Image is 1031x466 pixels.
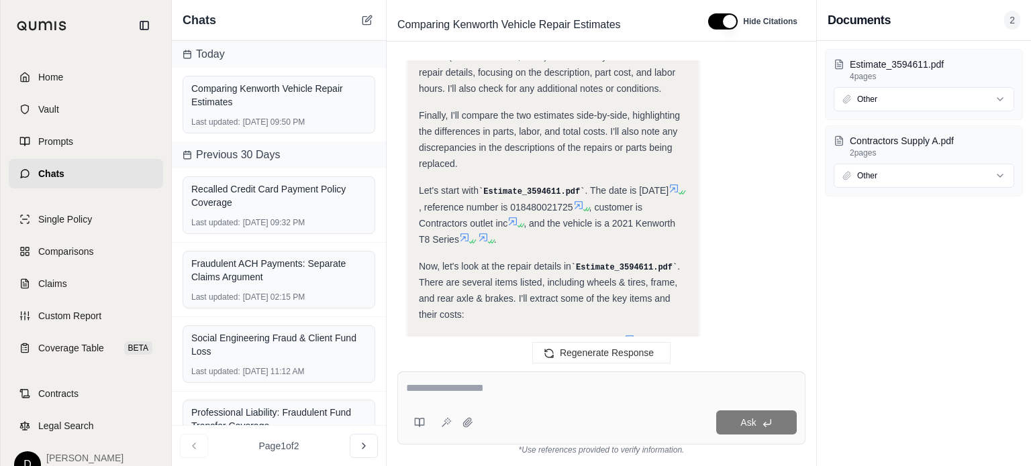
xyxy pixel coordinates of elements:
div: Recalled Credit Card Payment Policy Coverage [191,182,366,209]
code: Estimate_3594611.pdf [571,263,677,272]
span: Contracts [38,387,79,400]
span: Comparisons [38,245,93,258]
span: , reference number is 018480021725 [419,202,573,213]
div: Previous 30 Days [172,141,386,168]
div: [DATE] 09:32 PM [191,217,366,228]
div: [DATE] 11:12 AM [191,366,366,377]
span: Chats [38,167,64,180]
span: , customer is Contractors outlet inc [419,202,642,229]
span: Chats [183,11,216,30]
div: *Use references provided to verify information. [397,445,805,455]
h3: Documents [828,11,891,30]
a: Custom Report [9,301,163,331]
span: Last updated: [191,366,240,377]
span: Legal Search [38,419,94,432]
button: Collapse sidebar [134,15,155,36]
div: [DATE] 02:15 PM [191,292,366,302]
a: Legal Search [9,411,163,441]
a: Prompts [9,127,163,156]
span: Home [38,70,63,84]
span: Ask [740,417,756,428]
p: 4 pages [850,71,1014,82]
span: . The date is [DATE] [585,185,669,196]
a: Vault [9,95,163,124]
span: Last updated: [191,217,240,228]
span: 2 [1004,11,1020,30]
a: Chats [9,159,163,188]
span: Let's start with [419,185,479,196]
a: Contracts [9,379,163,408]
code: Estimate_3594611.pdf [479,187,585,196]
button: Ask [716,410,797,434]
span: BETA [124,341,152,355]
p: Contractors Supply A.pdf [850,134,1014,148]
span: Now, let's look at the repair details in [419,261,571,272]
img: Qumis Logo [17,21,67,31]
a: Coverage TableBETA [9,333,163,363]
div: Today [172,41,386,68]
span: Regenerate Response [560,347,654,358]
button: Regenerate Response [532,342,671,363]
span: . [494,234,497,245]
span: Prompts [38,135,73,148]
span: Last updated: [191,292,240,302]
a: Single Policy [9,205,163,234]
span: Vault [38,103,59,116]
span: Coverage Table [38,341,104,355]
p: Estimate_3594611.pdf [850,58,1014,71]
span: Claims [38,277,67,290]
a: Home [9,62,163,92]
div: Edit Title [392,14,692,36]
button: Estimate_3594611.pdf4pages [834,58,1014,82]
span: Single Policy [38,213,92,226]
span: Page 1 of 2 [259,439,299,453]
div: Comparing Kenworth Vehicle Repair Estimates [191,82,366,109]
span: , and the vehicle is a 2021 Kenworth T8 Series [419,218,675,245]
div: Social Engineering Fraud & Client Fund Loss [191,331,366,358]
span: Custom Report [38,309,101,323]
div: [DATE] 09:50 PM [191,117,366,127]
span: Last updated: [191,117,240,127]
a: Claims [9,269,163,298]
span: Comparing Kenworth Vehicle Repair Estimates [392,14,626,36]
button: New Chat [359,12,375,28]
p: 2 pages [850,148,1014,158]
div: Fraudulent ACH Payments: Separate Claims Argument [191,257,366,284]
a: Comparisons [9,237,163,266]
span: Hide Citations [743,16,797,27]
button: Contractors Supply A.pdf2pages [834,134,1014,158]
div: Professional Liability: Fraudulent Fund Transfer Coverage [191,406,366,432]
span: Finally, I'll compare the two estimates side-by-side, highlighting the differences in parts, labo... [419,110,680,169]
span: [PERSON_NAME] [46,451,124,465]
